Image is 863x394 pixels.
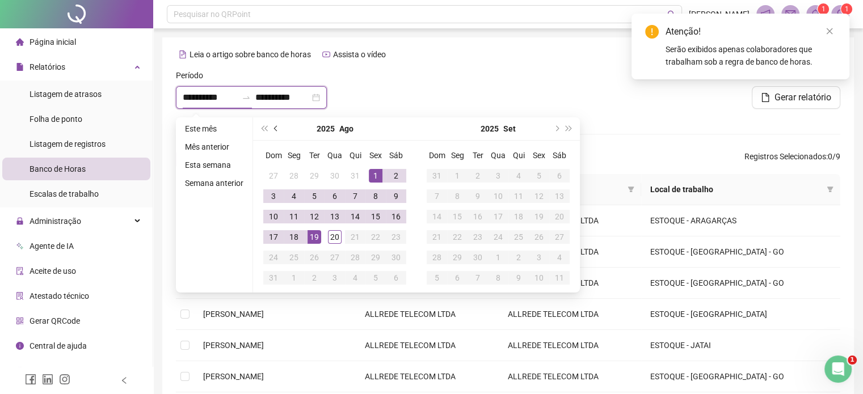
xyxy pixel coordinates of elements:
sup: Atualize o seu contato no menu Meus Dados [841,3,852,15]
span: swap-right [242,93,251,102]
div: 11 [553,271,566,285]
td: 2025-09-04 [508,166,529,186]
div: 17 [267,230,280,244]
div: 31 [348,169,362,183]
span: 1 [848,355,857,365]
div: 25 [512,230,525,244]
span: Atestado técnico [30,291,89,300]
td: 2025-09-03 [325,268,345,288]
span: file [761,93,770,102]
li: Mês anterior [180,140,248,154]
span: Banco de Horas [30,164,86,173]
div: 4 [553,251,566,264]
span: Central de ajuda [30,341,87,350]
td: 2025-07-29 [304,166,325,186]
div: 31 [430,169,444,183]
td: ESTOQUE - JATAI [641,330,840,361]
td: ALLREDE TELECOM LTDA [356,299,498,330]
td: 2025-08-25 [284,247,304,268]
td: 2025-07-28 [284,166,304,186]
div: 18 [287,230,301,244]
td: 2025-10-03 [529,247,549,268]
th: Qua [488,145,508,166]
td: 2025-10-07 [468,268,488,288]
td: 2025-09-29 [447,247,468,268]
td: 2025-09-30 [468,247,488,268]
span: linkedin [42,374,53,385]
span: Listagem de registros [30,139,106,149]
div: 5 [308,189,321,203]
div: 27 [267,169,280,183]
span: Gerar QRCode [30,316,80,325]
span: lock [16,217,24,225]
td: 2025-10-10 [529,268,549,288]
td: 2025-09-11 [508,186,529,206]
td: 2025-09-05 [529,166,549,186]
span: Leia o artigo sobre banco de horas [190,50,311,59]
span: info-circle [16,342,24,350]
div: 16 [471,210,485,223]
img: 75850 [832,6,849,23]
div: 31 [267,271,280,285]
td: 2025-09-25 [508,227,529,247]
td: 2025-10-11 [549,268,570,288]
div: 30 [328,169,342,183]
div: 13 [553,189,566,203]
td: 2025-07-30 [325,166,345,186]
div: 28 [287,169,301,183]
div: 6 [328,189,342,203]
td: 2025-08-24 [263,247,284,268]
td: 2025-08-10 [263,206,284,227]
span: Folha de ponto [30,115,82,124]
td: 2025-08-14 [345,206,365,227]
div: 2 [471,169,485,183]
div: 9 [389,189,403,203]
td: 2025-09-09 [468,186,488,206]
td: 2025-10-02 [508,247,529,268]
td: 2025-08-07 [345,186,365,206]
td: ALLREDE TELECOM LTDA [356,330,498,361]
div: 22 [451,230,464,244]
span: 1 [845,5,849,13]
span: facebook [25,374,36,385]
div: 4 [512,169,525,183]
div: Atenção! [666,25,836,39]
div: 3 [491,169,505,183]
td: 2025-09-05 [365,268,386,288]
td: 2025-08-04 [284,186,304,206]
span: Local de trabalho [650,183,822,196]
div: 12 [532,189,546,203]
td: 2025-08-16 [386,206,406,227]
div: 15 [369,210,382,223]
span: search [667,10,676,19]
td: 2025-09-23 [468,227,488,247]
span: qrcode [16,317,24,325]
div: 3 [532,251,546,264]
span: Página inicial [30,37,76,46]
th: Sex [365,145,386,166]
td: 2025-09-26 [529,227,549,247]
div: 21 [430,230,444,244]
th: Seg [284,145,304,166]
span: file [16,63,24,71]
span: to [242,93,251,102]
span: Gerar relatório [774,91,831,104]
div: 18 [512,210,525,223]
span: [PERSON_NAME] [203,372,264,381]
div: 26 [308,251,321,264]
div: 30 [471,251,485,264]
td: 2025-08-30 [386,247,406,268]
td: 2025-09-28 [427,247,447,268]
th: Seg [447,145,468,166]
div: 1 [369,169,382,183]
div: 23 [471,230,485,244]
td: 2025-09-27 [549,227,570,247]
span: Registros Selecionados [744,152,826,161]
td: 2025-09-14 [427,206,447,227]
div: 27 [328,251,342,264]
td: 2025-08-20 [325,227,345,247]
span: left [120,376,128,384]
td: 2025-08-13 [325,206,345,227]
td: ALLREDE TELECOM LTDA [499,330,641,361]
td: 2025-08-27 [325,247,345,268]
